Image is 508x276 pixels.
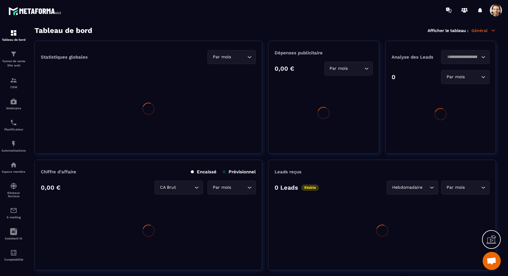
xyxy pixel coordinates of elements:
p: Espace membre [2,170,26,173]
p: Webinaire [2,107,26,110]
h3: Tableau de bord [34,26,92,35]
a: formationformationTunnel de vente Site web [2,46,26,72]
p: Encaissé [191,169,217,175]
input: Search for option [445,54,480,60]
p: Réseaux Sociaux [2,191,26,198]
p: E-mailing [2,216,26,219]
p: Statistiques globales [41,54,88,60]
a: social-networksocial-networkRéseaux Sociaux [2,178,26,202]
span: Par mois [445,184,466,191]
a: Assistant IA [2,223,26,245]
span: Par mois [328,65,349,72]
img: formation [10,77,17,84]
a: emailemailE-mailing [2,202,26,223]
a: automationsautomationsAutomatisations [2,136,26,157]
img: formation [10,29,17,37]
input: Search for option [466,74,480,80]
p: Analyse des Leads [392,54,441,60]
img: email [10,207,17,214]
img: social-network [10,182,17,190]
a: formationformationCRM [2,72,26,93]
img: automations [10,161,17,168]
a: schedulerschedulerPlanificateur [2,114,26,136]
p: Assistant IA [2,237,26,240]
a: automationsautomationsEspace membre [2,157,26,178]
div: Search for option [441,50,490,64]
input: Search for option [349,65,363,72]
div: Search for option [441,70,490,84]
input: Search for option [232,184,246,191]
p: 0 [392,73,396,81]
p: Afficher le tableau : [428,28,468,33]
p: Planificateur [2,128,26,131]
p: Général [471,28,496,33]
div: Search for option [155,181,203,194]
div: Search for option [207,50,256,64]
span: CA Brut [158,184,177,191]
a: automationsautomationsWebinaire [2,93,26,114]
p: 0,00 € [41,184,60,191]
input: Search for option [424,184,428,191]
p: Automatisations [2,149,26,152]
span: Par mois [211,54,232,60]
img: accountant [10,249,17,256]
img: formation [10,50,17,58]
p: Leads reçus [275,169,301,175]
input: Search for option [177,184,193,191]
p: Tunnel de vente Site web [2,59,26,68]
div: Ouvrir le chat [483,252,501,270]
a: formationformationTableau de bord [2,25,26,46]
p: Tableau de bord [2,38,26,41]
span: Hebdomadaire [391,184,424,191]
p: Stable [301,185,319,191]
input: Search for option [232,54,246,60]
p: Chiffre d’affaire [41,169,76,175]
span: Par mois [211,184,232,191]
div: Search for option [207,181,256,194]
p: Comptabilité [2,258,26,261]
div: Search for option [324,62,373,75]
span: Par mois [445,74,466,80]
p: CRM [2,85,26,89]
img: automations [10,140,17,147]
img: automations [10,98,17,105]
input: Search for option [466,184,480,191]
div: Search for option [441,181,490,194]
p: Dépenses publicitaire [275,50,373,56]
p: 0 Leads [275,184,298,191]
p: 0,00 € [275,65,294,72]
img: logo [8,5,63,17]
p: Prévisionnel [223,169,256,175]
div: Search for option [387,181,438,194]
a: accountantaccountantComptabilité [2,245,26,266]
img: scheduler [10,119,17,126]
